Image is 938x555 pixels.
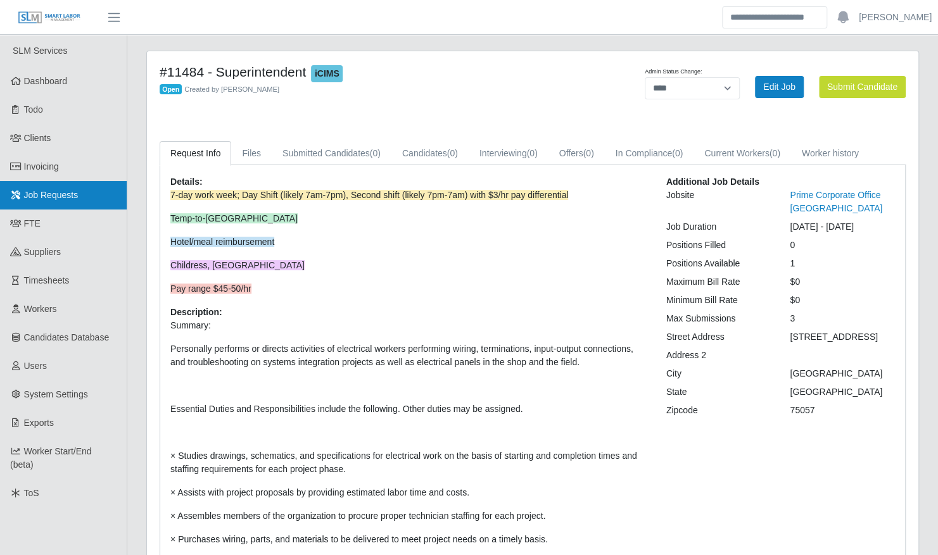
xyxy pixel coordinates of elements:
span: (0) [672,148,683,158]
p: × Assists with project proposals by providing estimated labor time and costs. [170,486,647,499]
div: Maximum Bill Rate [657,275,781,289]
a: Candidates [391,141,469,166]
a: Interviewing [469,141,548,166]
button: Submit Candidate [819,76,906,98]
a: Current Workers [694,141,791,166]
span: Hotel/meal reimbursement [170,237,274,247]
span: Childress, [GEOGRAPHIC_DATA] [170,260,305,270]
div: [DATE] - [DATE] [780,220,904,234]
a: Worker history [791,141,870,166]
span: Users [24,361,48,371]
span: Exports [24,418,54,428]
a: Request Info [160,141,231,166]
span: Todo [24,104,43,115]
span: (0) [583,148,594,158]
a: In Compliance [605,141,694,166]
span: (0) [527,148,538,158]
a: [PERSON_NAME] [859,11,932,24]
span: Open [160,84,182,94]
div: Jobsite [657,189,781,215]
span: System Settings [24,389,88,399]
a: Prime Corporate Office [GEOGRAPHIC_DATA] [790,190,882,213]
span: FTE [24,218,41,228]
div: $0 [780,275,904,289]
div: $0 [780,294,904,307]
span: Temp-to-[GEOGRAPHIC_DATA] [170,213,298,223]
div: [GEOGRAPHIC_DATA] [780,367,904,380]
b: Description: [170,307,222,317]
span: Candidates Database [24,332,110,342]
p: Essential Duties and Responsibilities include the following. Other duties may be assigned. [170,402,647,416]
span: SLM Services [13,46,67,56]
p: × Studies drawings, schematics, and specifications for electrical work on the basis of starting a... [170,449,647,476]
div: 75057 [780,404,904,417]
div: State [657,385,781,399]
a: Files [231,141,272,166]
p: × Purchases wiring, parts, and materials to be delivered to meet project needs on a timely basis. [170,533,647,546]
div: [GEOGRAPHIC_DATA] [780,385,904,399]
div: Positions Available [657,257,781,270]
p: Summary: [170,319,647,332]
h4: #11484 - Superintendent [160,64,587,82]
b: Details: [170,177,203,187]
div: 3 [780,312,904,325]
span: Job Requests [24,190,79,200]
span: Worker Start/End (beta) [10,446,92,470]
span: Clients [24,133,51,143]
span: Invoicing [24,161,59,171]
div: [STREET_ADDRESS] [780,330,904,344]
p: × Assembles members of the organization to procure proper technician staffing for each project. [170,509,647,523]
input: Search [722,6,827,28]
span: (0) [447,148,458,158]
div: Street Address [657,330,781,344]
div: Positions Filled [657,239,781,252]
div: Minimum Bill Rate [657,294,781,307]
span: This job was synced from iCIMS [311,65,343,82]
div: Job Duration [657,220,781,234]
span: Timesheets [24,275,70,285]
p: Personally performs or directs activities of electrical workers performing wiring, terminations, ... [170,342,647,369]
div: Max Submissions [657,312,781,325]
label: Admin Status Change: [645,68,702,77]
span: Dashboard [24,76,68,86]
span: Pay range $45-50/hr [170,284,251,294]
span: (0) [370,148,381,158]
img: SLM Logo [18,11,81,25]
span: Suppliers [24,247,61,257]
div: 0 [780,239,904,252]
a: Offers [548,141,605,166]
div: Address 2 [657,349,781,362]
a: Edit Job [755,76,804,98]
b: Additional Job Details [666,177,759,187]
span: ToS [24,488,39,498]
div: Zipcode [657,404,781,417]
span: Created by [PERSON_NAME] [184,85,279,93]
span: 7-day work week; Day Shift (likely 7am-7pm), Second shift (likely 7pm-7am) with $3/hr pay differe... [170,190,568,200]
div: City [657,367,781,380]
div: 1 [780,257,904,270]
a: Submitted Candidates [272,141,391,166]
span: Workers [24,304,57,314]
span: (0) [770,148,780,158]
